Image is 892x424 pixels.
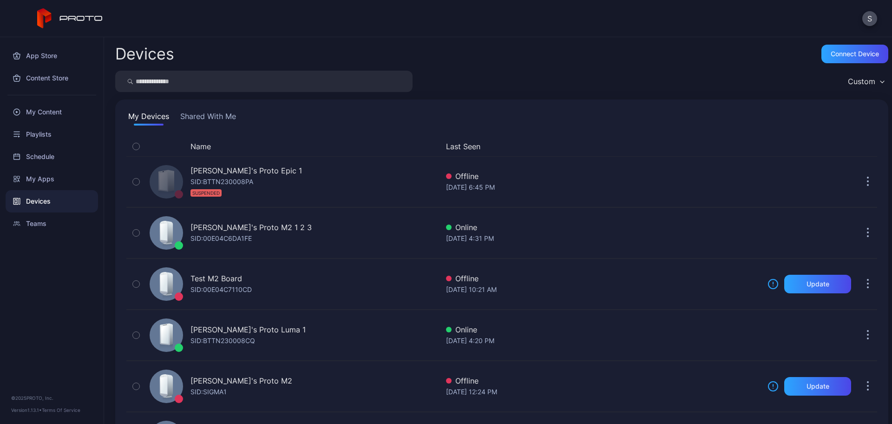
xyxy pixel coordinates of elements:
[190,386,227,397] div: SID: SIGMA1
[446,324,760,335] div: Online
[807,280,829,288] div: Update
[446,171,760,182] div: Offline
[784,275,851,293] button: Update
[178,111,238,126] button: Shared With Me
[190,273,242,284] div: Test M2 Board
[446,284,760,295] div: [DATE] 10:21 AM
[6,146,98,168] a: Schedule
[126,111,171,126] button: My Devices
[446,141,756,152] button: Last Seen
[190,165,302,176] div: [PERSON_NAME]'s Proto Epic 1
[446,182,760,193] div: [DATE] 6:45 PM
[848,77,875,86] div: Custom
[6,45,98,67] a: App Store
[807,383,829,390] div: Update
[190,189,222,197] div: SUSPENDED
[6,123,98,146] a: Playlists
[6,168,98,190] a: My Apps
[446,222,760,233] div: Online
[190,284,252,295] div: SID: 00E04C7110CD
[190,141,211,152] button: Name
[6,190,98,212] a: Devices
[821,45,888,63] button: Connect device
[784,377,851,396] button: Update
[6,212,98,235] a: Teams
[190,233,252,244] div: SID: 00E04C6DA1FE
[190,375,292,386] div: [PERSON_NAME]'s Proto M2
[446,273,760,284] div: Offline
[6,101,98,123] a: My Content
[190,176,253,199] div: SID: BTTN230008PA
[11,394,92,402] div: © 2025 PROTO, Inc.
[764,141,847,152] div: Update Device
[115,46,174,62] h2: Devices
[862,11,877,26] button: S
[6,67,98,89] a: Content Store
[446,233,760,244] div: [DATE] 4:31 PM
[11,407,42,413] span: Version 1.13.1 •
[42,407,80,413] a: Terms Of Service
[859,141,877,152] div: Options
[190,222,312,233] div: [PERSON_NAME]'s Proto M2 1 2 3
[190,324,306,335] div: [PERSON_NAME]'s Proto Luma 1
[831,50,879,58] div: Connect device
[446,386,760,397] div: [DATE] 12:24 PM
[843,71,888,92] button: Custom
[446,375,760,386] div: Offline
[446,335,760,346] div: [DATE] 4:20 PM
[190,335,255,346] div: SID: BTTN230008CQ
